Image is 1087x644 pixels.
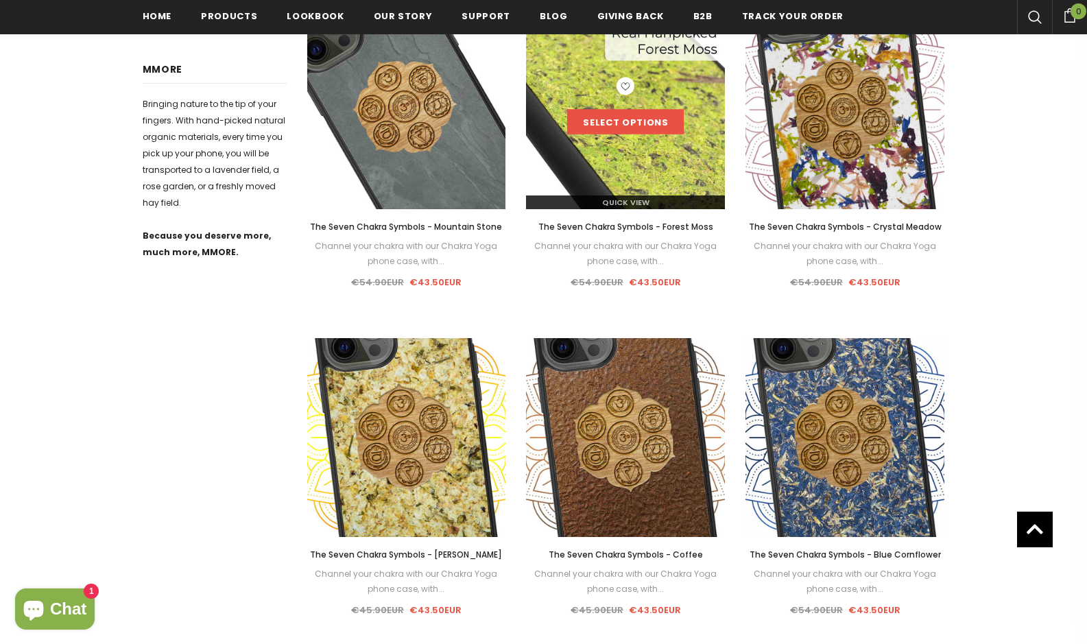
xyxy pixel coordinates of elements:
[307,567,506,597] div: Channel your chakra with our Chakra Yoga phone case, with...
[526,567,725,597] div: Channel your chakra with our Chakra Yoga phone case, with...
[745,239,944,269] div: Channel your chakra with our Chakra Yoga phone case, with...
[540,10,568,23] span: Blog
[143,96,287,211] p: Bringing nature to the tip of your fingers. With hand-picked natural organic materials, every tim...
[1071,3,1086,19] span: 0
[526,195,725,209] a: Quick View
[287,10,344,23] span: Lookbook
[526,239,725,269] div: Channel your chakra with our Chakra Yoga phone case, with...
[745,219,944,235] a: The Seven Chakra Symbols - Crystal Meadow
[310,549,502,560] span: The Seven Chakra Symbols - [PERSON_NAME]
[629,276,681,289] span: €43.50EUR
[351,276,404,289] span: €54.90EUR
[526,219,725,235] a: The Seven Chakra Symbols - Forest Moss
[409,276,462,289] span: €43.50EUR
[602,197,649,208] span: Quick View
[571,604,623,617] span: €45.90EUR
[351,604,404,617] span: €45.90EUR
[1052,6,1087,23] a: 0
[745,547,944,562] a: The Seven Chakra Symbols - Blue Cornflower
[693,10,713,23] span: B2B
[790,604,843,617] span: €54.90EUR
[745,567,944,597] div: Channel your chakra with our Chakra Yoga phone case, with...
[526,547,725,562] a: The Seven Chakra Symbols - Coffee
[749,221,942,232] span: The Seven Chakra Symbols - Crystal Meadow
[307,239,506,269] div: Channel your chakra with our Chakra Yoga phone case, with...
[143,10,172,23] span: Home
[549,549,703,560] span: The Seven Chakra Symbols - Coffee
[629,604,681,617] span: €43.50EUR
[538,221,713,232] span: The Seven Chakra Symbols - Forest Moss
[143,230,271,258] strong: Because you deserve more, much more, MMORE.
[742,10,844,23] span: Track your order
[310,221,502,232] span: The Seven Chakra Symbols - Mountain Stone
[571,276,623,289] span: €54.90EUR
[462,10,510,23] span: support
[374,10,433,23] span: Our Story
[143,62,183,76] span: MMORE
[597,10,664,23] span: Giving back
[848,276,900,289] span: €43.50EUR
[567,110,684,134] a: Select options
[307,547,506,562] a: The Seven Chakra Symbols - [PERSON_NAME]
[790,276,843,289] span: €54.90EUR
[409,604,462,617] span: €43.50EUR
[307,219,506,235] a: The Seven Chakra Symbols - Mountain Stone
[848,604,900,617] span: €43.50EUR
[201,10,257,23] span: Products
[11,588,99,633] inbox-online-store-chat: Shopify online store chat
[750,549,941,560] span: The Seven Chakra Symbols - Blue Cornflower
